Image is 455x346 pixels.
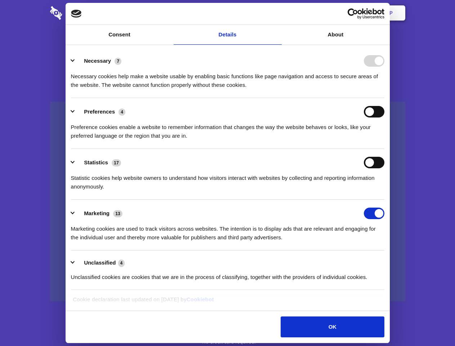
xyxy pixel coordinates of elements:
div: Statistic cookies help website owners to understand how visitors interact with websites by collec... [71,168,384,191]
a: Wistia video thumbnail [50,102,405,302]
a: Details [174,25,282,45]
img: logo-wordmark-white-trans-d4663122ce5f474addd5e946df7df03e33cb6a1c49d2221995e7729f52c070b2.svg [50,6,112,20]
div: Preference cookies enable a website to remember information that changes the way the website beha... [71,117,384,140]
iframe: Drift Widget Chat Controller [419,310,446,337]
span: 4 [119,108,125,116]
a: Consent [66,25,174,45]
label: Statistics [84,159,108,165]
span: 17 [112,159,121,167]
a: Contact [292,2,325,24]
h4: Auto-redaction of sensitive data, encrypted data sharing and self-destructing private chats. Shar... [50,66,405,89]
div: Necessary cookies help make a website usable by enabling basic functions like page navigation and... [71,67,384,89]
button: Statistics (17) [71,157,126,168]
button: Preferences (4) [71,106,130,117]
img: logo [71,10,82,18]
a: Usercentrics Cookiebot - opens in a new window [321,8,384,19]
div: Unclassified cookies are cookies that we are in the process of classifying, together with the pro... [71,267,384,281]
div: Marketing cookies are used to track visitors across websites. The intention is to display ads tha... [71,219,384,242]
span: 4 [118,259,125,267]
div: Cookie declaration last updated on [DATE] by [67,295,388,309]
label: Marketing [84,210,110,216]
a: Cookiebot [187,296,214,302]
button: Unclassified (4) [71,258,129,267]
a: About [282,25,390,45]
span: 13 [113,210,122,217]
span: 7 [115,58,121,65]
label: Necessary [84,58,111,64]
h1: Eliminate Slack Data Loss. [50,32,405,58]
button: Necessary (7) [71,55,126,67]
a: Pricing [211,2,243,24]
button: Marketing (13) [71,208,127,219]
a: Login [327,2,358,24]
label: Preferences [84,108,115,115]
button: OK [281,316,384,337]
